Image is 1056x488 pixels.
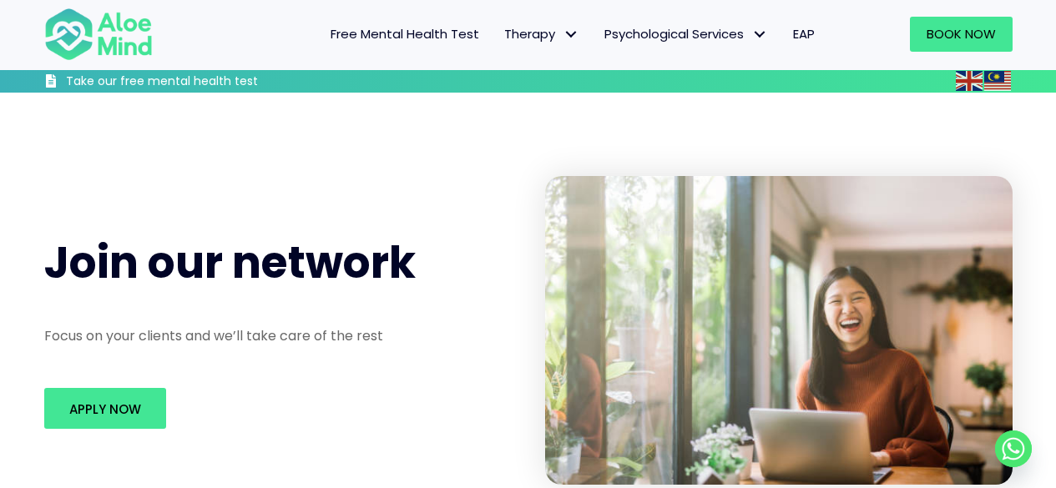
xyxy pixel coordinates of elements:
[559,23,584,47] span: Therapy: submenu
[781,17,827,52] a: EAP
[318,17,492,52] a: Free Mental Health Test
[44,232,416,293] span: Join our network
[44,388,166,429] a: Apply Now
[604,25,768,43] span: Psychological Services
[44,73,347,93] a: Take our free mental health test
[927,25,996,43] span: Book Now
[793,25,815,43] span: EAP
[956,71,984,90] a: English
[984,71,1013,90] a: Malay
[984,71,1011,91] img: ms
[592,17,781,52] a: Psychological ServicesPsychological Services: submenu
[545,176,1013,485] img: Happy young asian girl working at a coffee shop with a laptop
[492,17,592,52] a: TherapyTherapy: submenu
[504,25,579,43] span: Therapy
[995,430,1032,467] a: Whatsapp
[910,17,1013,52] a: Book Now
[44,7,153,62] img: Aloe mind Logo
[174,17,827,52] nav: Menu
[69,400,141,418] span: Apply Now
[44,326,512,345] p: Focus on your clients and we’ll take care of the rest
[66,73,347,90] h3: Take our free mental health test
[331,25,479,43] span: Free Mental Health Test
[956,71,983,91] img: en
[748,23,772,47] span: Psychological Services: submenu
